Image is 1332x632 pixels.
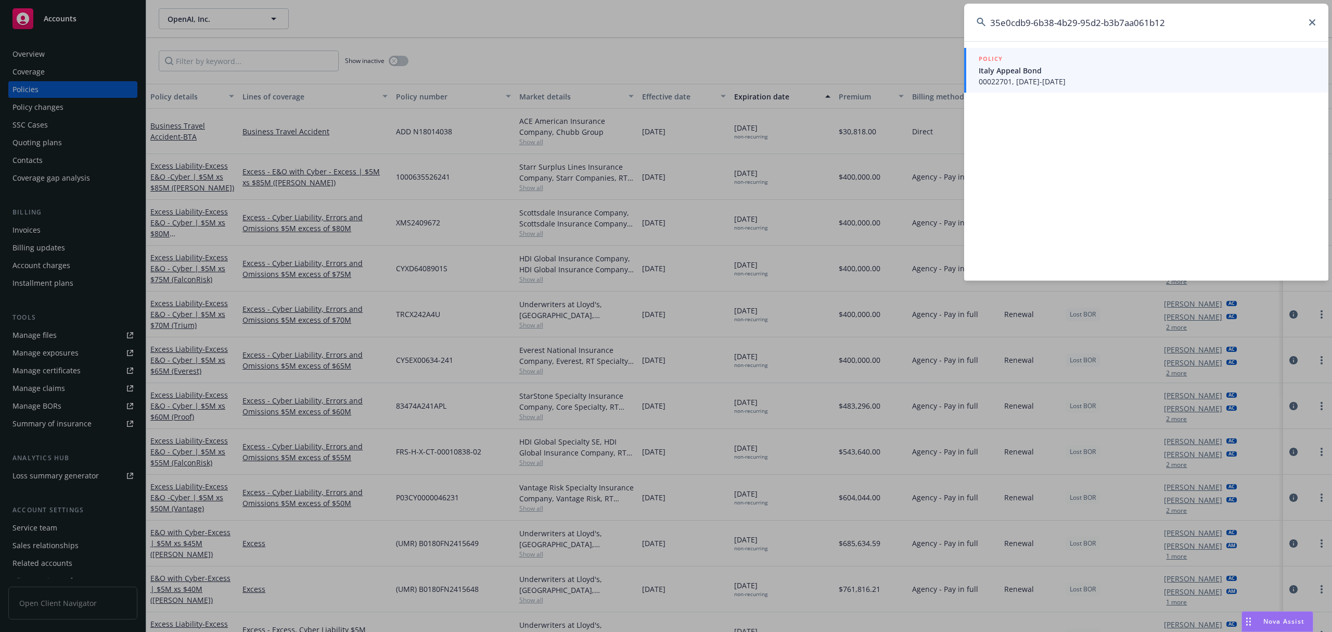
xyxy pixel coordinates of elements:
span: Nova Assist [1263,617,1304,626]
button: Nova Assist [1241,611,1313,632]
div: Drag to move [1242,612,1255,631]
a: POLICYItaly Appeal Bond00022701, [DATE]-[DATE] [964,48,1328,93]
input: Search... [964,4,1328,41]
span: 00022701, [DATE]-[DATE] [979,76,1316,87]
h5: POLICY [979,54,1003,64]
span: Italy Appeal Bond [979,65,1316,76]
